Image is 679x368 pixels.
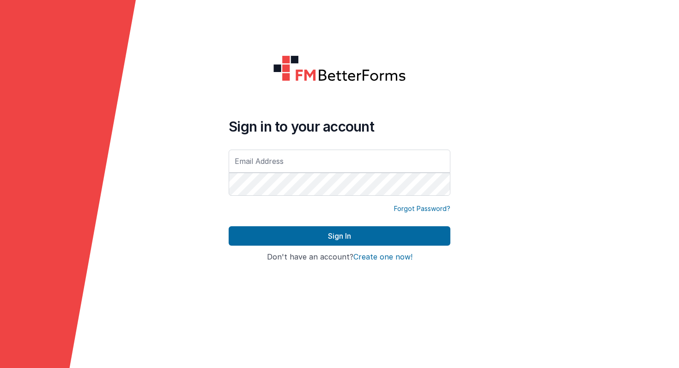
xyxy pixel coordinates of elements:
button: Create one now! [353,253,412,261]
a: Forgot Password? [394,204,450,213]
input: Email Address [229,150,450,173]
h4: Sign in to your account [229,118,450,135]
button: Sign In [229,226,450,246]
h4: Don't have an account? [229,253,450,261]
